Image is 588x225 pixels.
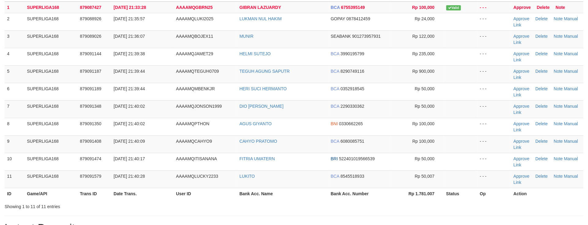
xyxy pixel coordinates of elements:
[239,5,281,10] a: GIBRAN LAZUARDY
[556,5,565,10] a: Note
[514,121,578,132] a: Manual Link
[80,51,101,56] span: 879091144
[24,153,77,170] td: SUPERLIGA168
[514,86,578,97] a: Manual Link
[535,156,548,161] a: Delete
[514,139,530,144] a: Approve
[24,188,77,199] th: Game/API
[80,69,101,74] span: 879091187
[535,51,548,56] a: Delete
[331,16,345,21] span: GOPAY
[5,188,24,199] th: ID
[328,188,391,199] th: Bank Acc. Number
[412,34,434,39] span: Rp 122,000
[114,16,145,21] span: [DATE] 21:35:57
[340,69,364,74] span: Copy 8290749116 to clipboard
[415,16,435,21] span: Rp 24,000
[331,156,338,161] span: BRI
[5,135,24,153] td: 9
[114,156,145,161] span: [DATE] 21:40:17
[514,69,530,74] a: Approve
[114,69,145,74] span: [DATE] 21:39:44
[176,121,209,126] span: AAAAMQPTHON
[239,104,283,109] a: DIO [PERSON_NAME]
[415,174,435,179] span: Rp 50,007
[80,121,101,126] span: 879091350
[5,153,24,170] td: 10
[478,118,511,135] td: - - -
[331,86,339,91] span: BCA
[514,121,530,126] a: Approve
[415,104,435,109] span: Rp 50,000
[478,65,511,83] td: - - -
[554,86,563,91] a: Note
[341,5,365,10] span: Copy 6755395149 to clipboard
[412,69,434,74] span: Rp 900,000
[5,48,24,65] td: 4
[176,34,213,39] span: AAAAMQBOJEX11
[514,174,530,179] a: Approve
[554,156,563,161] a: Note
[340,104,364,109] span: Copy 2290330362 to clipboard
[554,121,563,126] a: Note
[114,104,145,109] span: [DATE] 21:40:02
[24,100,77,118] td: SUPERLIGA168
[415,156,435,161] span: Rp 50,000
[514,34,530,39] a: Approve
[239,16,282,21] a: LUKMAN NUL HAKIM
[176,51,213,56] span: AAAAMQJAMET29
[24,118,77,135] td: SUPERLIGA168
[554,69,563,74] a: Note
[412,121,434,126] span: Rp 100,000
[535,104,548,109] a: Delete
[554,34,563,39] a: Note
[114,121,145,126] span: [DATE] 21:40:02
[514,104,578,115] a: Manual Link
[237,188,328,199] th: Bank Acc. Name
[446,5,461,10] span: Valid transaction
[346,16,370,21] span: Copy 0878412459 to clipboard
[478,2,511,13] td: - - -
[352,34,381,39] span: Copy 901273957931 to clipboard
[478,48,511,65] td: - - -
[176,139,212,144] span: AAAAMQCAHYO9
[514,16,578,27] a: Manual Link
[412,5,435,10] span: Rp 100,000
[478,135,511,153] td: - - -
[331,139,339,144] span: BCA
[80,34,101,39] span: 879089026
[478,188,511,199] th: Op
[24,30,77,48] td: SUPERLIGA168
[5,100,24,118] td: 7
[5,65,24,83] td: 5
[24,2,77,13] td: SUPERLIGA168
[114,5,146,10] span: [DATE] 21:33:28
[514,139,578,150] a: Manual Link
[340,139,364,144] span: Copy 6080085751 to clipboard
[535,34,548,39] a: Delete
[176,156,217,161] span: AAAAMQITISANANA
[535,86,548,91] a: Delete
[339,156,375,161] span: Copy 522401019566539 to clipboard
[5,118,24,135] td: 8
[478,100,511,118] td: - - -
[80,174,101,179] span: 879091579
[514,156,530,161] a: Approve
[331,121,338,126] span: BNI
[412,139,434,144] span: Rp 100,000
[114,139,145,144] span: [DATE] 21:40:09
[514,86,530,91] a: Approve
[331,51,339,56] span: BCA
[80,16,101,21] span: 879088926
[554,104,563,109] a: Note
[24,170,77,188] td: SUPERLIGA168
[239,51,271,56] a: HELMI SUTEJO
[514,51,578,62] a: Manual Link
[176,16,213,21] span: AAAAMQLUKI2025
[514,51,530,56] a: Approve
[5,13,24,30] td: 2
[478,13,511,30] td: - - -
[176,5,213,10] span: AAAAMQGBRN25
[239,174,255,179] a: LUKITO
[511,188,583,199] th: Action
